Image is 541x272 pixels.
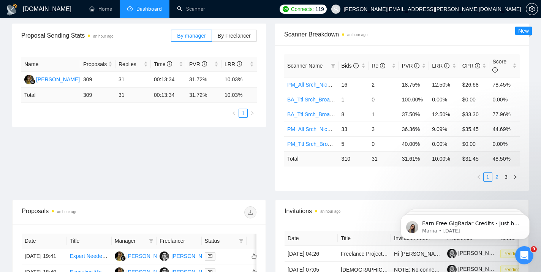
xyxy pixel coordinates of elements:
li: Previous Page [474,172,483,182]
button: like [250,251,259,261]
button: left [229,109,239,118]
a: PM_Ttl Srch_Broad_Dynmc_70+ [287,141,365,147]
button: right [248,109,257,118]
span: filter [329,60,337,71]
td: [DATE] 04:26 [285,246,338,262]
td: 0.00% [429,136,459,151]
td: 8 [339,107,369,122]
span: info-circle [444,63,449,68]
td: $26.68 [459,77,490,92]
span: Scanner Breakdown [284,30,520,39]
td: [DATE] 19:41 [22,248,66,264]
img: NK [24,75,34,84]
a: NK[PERSON_NAME] [24,76,80,82]
img: NK [115,251,124,261]
th: Freelancer [157,234,201,248]
span: filter [237,235,245,247]
th: Manager [112,234,157,248]
li: 3 [501,172,511,182]
span: Connects: [291,5,314,13]
span: LRR [225,61,242,67]
span: setting [526,6,538,12]
a: 1 [484,173,492,181]
td: 0.00% [489,136,520,151]
td: $33.30 [459,107,490,122]
iframe: Intercom notifications message [389,198,541,251]
td: $0.00 [459,92,490,107]
span: Status [205,237,236,245]
a: searchScanner [177,6,205,12]
button: right [511,172,520,182]
span: Pending [500,250,523,258]
div: Proposals [22,206,139,218]
td: 1 [339,92,369,107]
time: an hour ago [347,33,367,37]
span: By Freelancer [218,33,251,39]
div: [PERSON_NAME] [36,75,80,84]
td: 0.00% [489,92,520,107]
td: $ 31.45 [459,151,490,166]
li: 2 [492,172,501,182]
span: info-circle [202,61,207,66]
iframe: Intercom live chat [515,246,533,264]
span: info-circle [237,61,242,66]
td: 37.50% [399,107,429,122]
span: Dashboard [136,6,162,12]
th: Title [66,234,111,248]
td: Total [284,151,339,166]
span: info-circle [492,67,498,73]
span: PVR [189,61,207,67]
span: like [252,253,257,259]
td: 1 [369,107,399,122]
span: New [518,28,529,34]
a: [PERSON_NAME] [447,250,502,256]
span: Proposal Sending Stats [21,31,171,40]
img: c1Sx2odgmQ3_zk9VrTICp76Wosq-y_PmiPul4lgi-Kz7a8XQsVq8Vl3dHVpmnMcQxu [447,249,457,258]
a: BA_Ttl Srch_Broad_Dynmc_35-70 [287,111,369,117]
span: By manager [177,33,206,39]
span: filter [147,235,155,247]
a: Expert Needed for Project Management and CRM Implementation [70,253,225,259]
time: an hour ago [320,209,340,213]
span: Scanner Name [287,63,323,69]
th: Date [285,231,338,246]
span: Time [154,61,172,67]
th: Title [338,231,391,246]
td: 48.50 % [489,151,520,166]
th: Replies [115,57,151,72]
td: 10.03% [221,72,257,88]
td: Freelance Project Manager – Event Rental Business (Zoho Expert Preferred) [338,246,391,262]
td: 12.50% [429,107,459,122]
td: 10.00 % [429,151,459,166]
span: user [333,6,339,12]
button: setting [526,3,538,15]
td: 12.50% [429,77,459,92]
a: 2 [493,173,501,181]
td: Total [21,88,80,103]
p: Message from Mariia, sent 5w ago [33,29,131,36]
span: info-circle [475,63,480,68]
span: Invitations [285,206,519,216]
td: 16 [339,77,369,92]
td: 00:13:34 [151,88,186,103]
img: MT [160,251,169,261]
a: MT[PERSON_NAME] [160,253,215,259]
td: 31 [115,88,151,103]
span: mail [208,254,212,258]
span: dashboard [127,6,133,11]
td: 77.96% [489,107,520,122]
img: gigradar-bm.png [30,79,35,84]
span: filter [331,63,335,68]
a: Freelance Project Manager – Event Rental Business ([PERSON_NAME] Preferred) [341,251,537,257]
span: 9 [531,246,537,252]
span: PVR [402,63,420,69]
span: info-circle [380,63,385,68]
span: info-circle [414,63,419,68]
li: 1 [483,172,492,182]
td: 3 [369,122,399,136]
div: [PERSON_NAME] [171,252,215,260]
li: Previous Page [229,109,239,118]
time: an hour ago [57,210,77,214]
